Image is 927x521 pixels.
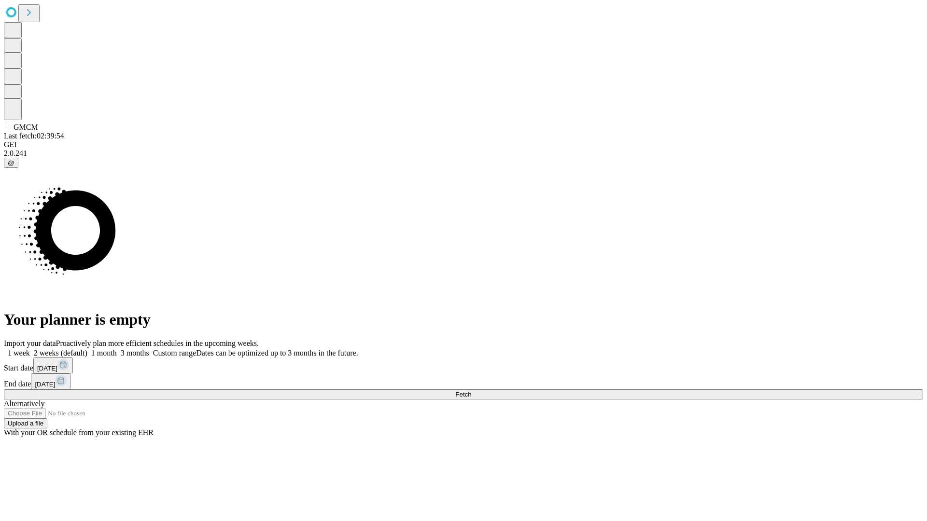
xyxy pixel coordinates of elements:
[33,357,73,373] button: [DATE]
[196,349,358,357] span: Dates can be optimized up to 3 months in the future.
[4,389,923,399] button: Fetch
[4,140,923,149] div: GEI
[8,349,30,357] span: 1 week
[4,132,64,140] span: Last fetch: 02:39:54
[4,399,44,408] span: Alternatively
[14,123,38,131] span: GMCM
[121,349,149,357] span: 3 months
[4,149,923,158] div: 2.0.241
[8,159,14,166] span: @
[4,418,47,428] button: Upload a file
[35,381,55,388] span: [DATE]
[4,339,56,347] span: Import your data
[31,373,70,389] button: [DATE]
[37,365,57,372] span: [DATE]
[34,349,87,357] span: 2 weeks (default)
[4,357,923,373] div: Start date
[4,311,923,329] h1: Your planner is empty
[4,428,154,437] span: With your OR schedule from your existing EHR
[4,158,18,168] button: @
[153,349,196,357] span: Custom range
[56,339,259,347] span: Proactively plan more efficient schedules in the upcoming weeks.
[91,349,117,357] span: 1 month
[455,391,471,398] span: Fetch
[4,373,923,389] div: End date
